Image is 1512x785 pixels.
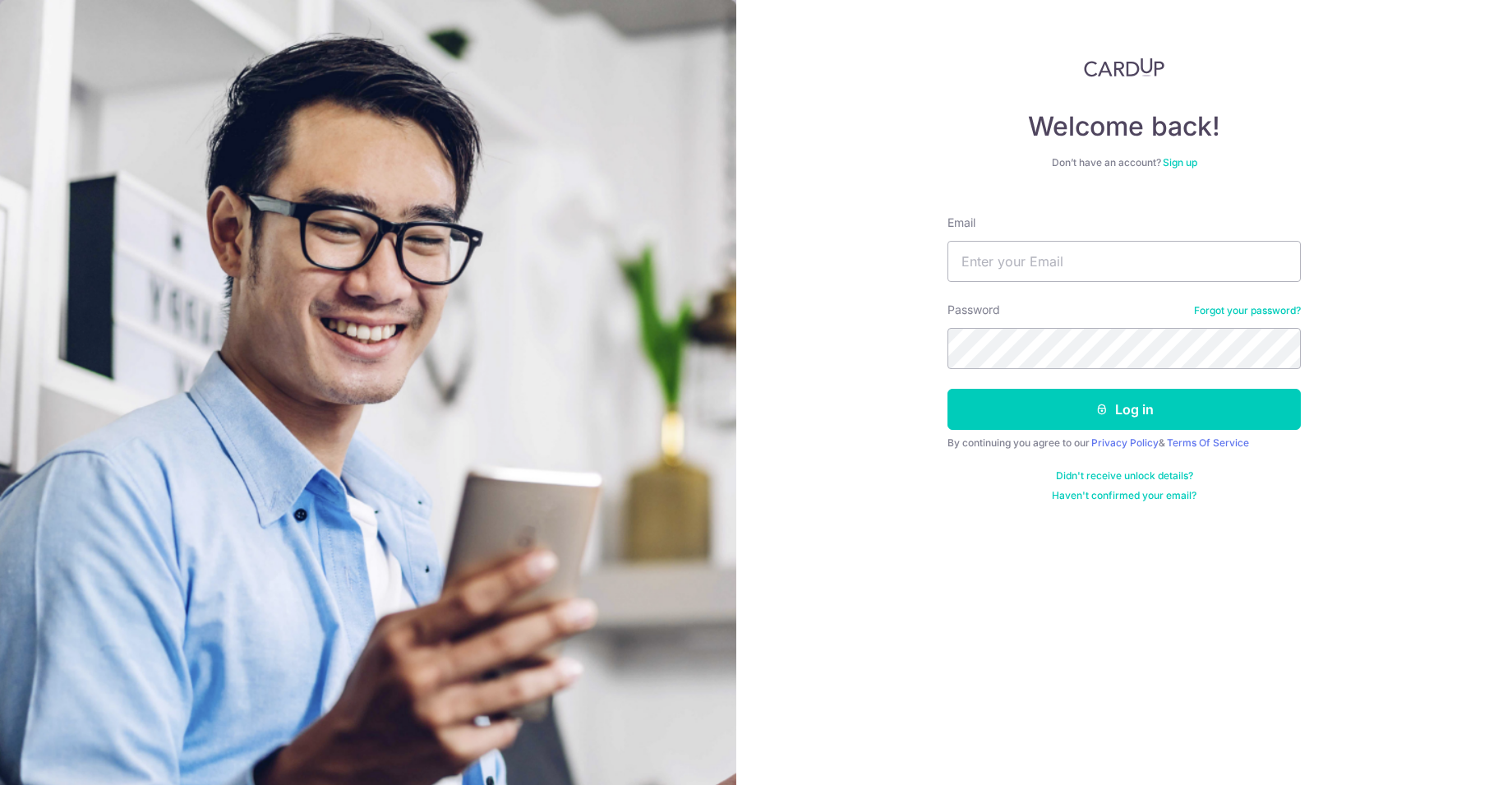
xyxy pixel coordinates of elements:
img: CardUp Logo [1084,58,1164,77]
h4: Welcome back! [947,110,1301,143]
a: Privacy Policy [1091,436,1159,449]
a: Forgot your password? [1194,304,1301,317]
a: Didn't receive unlock details? [1056,469,1193,483]
label: Email [947,215,975,231]
div: Don’t have an account? [947,156,1301,169]
a: Terms Of Service [1167,436,1249,449]
label: Password [947,302,1000,318]
a: Haven't confirmed your email? [1052,489,1196,502]
button: Log in [947,389,1301,430]
a: Sign up [1163,156,1197,169]
input: Enter your Email [947,241,1301,282]
div: By continuing you agree to our & [947,436,1301,450]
